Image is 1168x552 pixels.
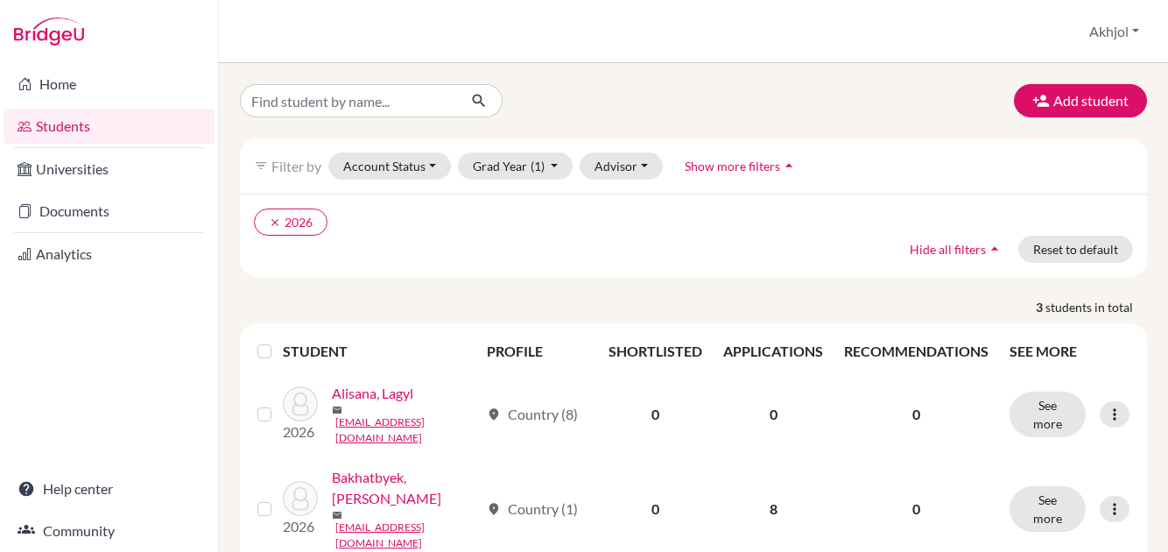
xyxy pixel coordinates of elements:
[14,18,84,46] img: Bridge-U
[335,414,479,446] a: [EMAIL_ADDRESS][DOMAIN_NAME]
[283,386,318,421] img: Alisana, Lagyl
[1081,15,1147,48] button: Akhjol
[332,467,479,509] a: Bakhatbyek, [PERSON_NAME]
[1045,298,1147,316] span: students in total
[999,330,1140,372] th: SEE MORE
[254,209,327,236] button: clear2026
[332,510,342,520] span: mail
[4,109,215,144] a: Students
[895,236,1018,263] button: Hide all filtersarrow_drop_up
[4,513,215,548] a: Community
[844,499,989,520] p: 0
[1018,236,1133,263] button: Reset to default
[487,499,578,520] div: Country (1)
[598,372,713,456] td: 0
[269,216,281,229] i: clear
[844,404,989,425] p: 0
[986,240,1003,258] i: arrow_drop_up
[476,330,598,372] th: PROFILE
[598,330,713,372] th: SHORTLISTED
[910,242,986,257] span: Hide all filters
[271,158,321,174] span: Filter by
[283,481,318,516] img: Bakhatbyek, Nurkhajy
[458,152,573,180] button: Grad Year(1)
[1010,392,1086,437] button: See more
[4,471,215,506] a: Help center
[4,152,215,187] a: Universities
[685,159,780,173] span: Show more filters
[1014,84,1147,117] button: Add student
[713,330,834,372] th: APPLICATIONS
[4,194,215,229] a: Documents
[332,383,413,404] a: Alisana, Lagyl
[780,157,798,174] i: arrow_drop_up
[254,159,268,173] i: filter_list
[240,84,457,117] input: Find student by name...
[487,502,501,516] span: location_on
[670,152,813,180] button: Show more filtersarrow_drop_up
[335,520,479,551] a: [EMAIL_ADDRESS][DOMAIN_NAME]
[487,404,578,425] div: Country (8)
[1036,298,1045,316] strong: 3
[4,67,215,102] a: Home
[713,372,834,456] td: 0
[328,152,451,180] button: Account Status
[283,516,318,537] p: 2026
[332,405,342,415] span: mail
[580,152,663,180] button: Advisor
[1010,486,1086,532] button: See more
[283,421,318,442] p: 2026
[487,407,501,421] span: location_on
[283,330,476,372] th: STUDENT
[4,237,215,272] a: Analytics
[834,330,999,372] th: RECOMMENDATIONS
[531,159,545,173] span: (1)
